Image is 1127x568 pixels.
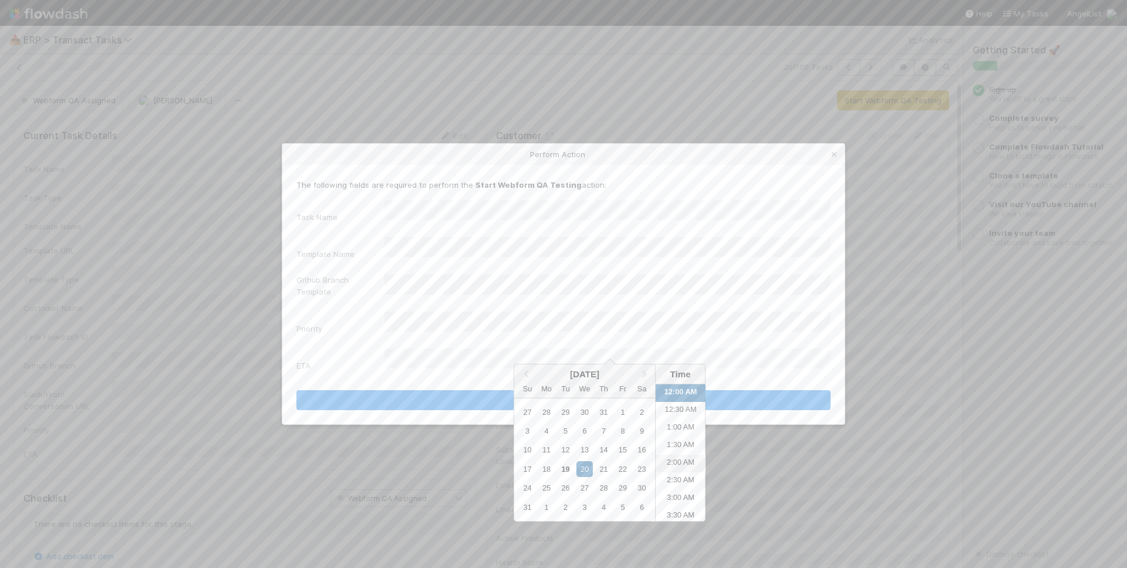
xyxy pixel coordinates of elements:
div: Saturday [634,381,650,397]
div: Choose Tuesday, August 5th, 2025 [558,423,573,439]
div: Choose Monday, August 11th, 2025 [539,442,555,458]
div: Wednesday [576,381,592,397]
div: Choose Monday, September 1st, 2025 [539,499,555,515]
div: Choose Saturday, August 16th, 2025 [634,442,650,458]
label: ETA [296,360,311,371]
div: Choose Saturday, September 6th, 2025 [634,499,650,515]
label: Priority [296,323,322,334]
div: Choose Friday, August 1st, 2025 [615,404,630,420]
div: Choose Friday, September 5th, 2025 [615,499,630,515]
div: Choose Monday, August 18th, 2025 [539,461,555,477]
div: Choose Sunday, August 17th, 2025 [519,461,535,477]
div: Choose Thursday, August 21st, 2025 [596,461,612,477]
div: Choose Tuesday, August 12th, 2025 [558,442,573,458]
li: 3:30 AM [656,508,706,525]
div: Choose Friday, August 15th, 2025 [615,442,630,458]
div: Choose Friday, August 8th, 2025 [615,423,630,439]
li: 2:00 AM [656,455,706,472]
div: Choose Monday, August 25th, 2025 [539,480,555,496]
div: Choose Friday, August 29th, 2025 [615,480,630,496]
div: Choose Wednesday, September 3rd, 2025 [576,499,592,515]
div: Choose Thursday, August 7th, 2025 [596,423,612,439]
ul: Time [656,384,706,521]
li: 1:30 AM [656,437,706,455]
div: Choose Wednesday, August 27th, 2025 [576,480,592,496]
div: Choose Tuesday, July 29th, 2025 [558,404,573,420]
div: Choose Tuesday, August 19th, 2025 [558,461,573,477]
div: Friday [615,381,630,397]
div: Sunday [519,381,535,397]
label: Task Name [296,211,338,223]
li: 12:00 AM [656,384,706,402]
label: Template Name [296,248,355,260]
div: Choose Friday, August 22nd, 2025 [615,461,630,477]
div: Perform Action [282,144,845,165]
li: 2:30 AM [656,472,706,490]
strong: Start Webform QA Testing [475,180,582,190]
div: Choose Sunday, August 10th, 2025 [519,442,535,458]
div: [DATE] [514,369,655,379]
div: Choose Wednesday, July 30th, 2025 [576,404,592,420]
div: Choose Wednesday, August 6th, 2025 [576,423,592,439]
div: Choose Wednesday, August 13th, 2025 [576,442,592,458]
div: Choose Wednesday, August 20th, 2025 [576,461,592,477]
li: 12:30 AM [656,402,706,420]
div: Choose Saturday, August 30th, 2025 [634,480,650,496]
div: Thursday [596,381,612,397]
div: Choose Sunday, August 3rd, 2025 [519,423,535,439]
button: Next Month [636,366,655,384]
label: Github Branch Template [296,274,384,297]
div: Choose Thursday, July 31st, 2025 [596,404,612,420]
div: Choose Thursday, September 4th, 2025 [596,499,612,515]
li: 3:00 AM [656,490,706,508]
li: 1:00 AM [656,420,706,437]
div: Tuesday [558,381,573,397]
div: Choose Sunday, August 31st, 2025 [519,499,535,515]
div: Choose Saturday, August 9th, 2025 [634,423,650,439]
button: Start Webform QA Testing [296,390,831,410]
div: Time [659,369,702,379]
div: Choose Sunday, July 27th, 2025 [519,404,535,420]
button: Previous Month [515,366,534,384]
div: Choose Monday, August 4th, 2025 [539,423,555,439]
div: Choose Thursday, August 28th, 2025 [596,480,612,496]
div: Month August, 2025 [518,403,651,517]
div: Choose Thursday, August 14th, 2025 [596,442,612,458]
div: Choose Sunday, August 24th, 2025 [519,480,535,496]
div: Choose Date and Time [514,364,706,522]
div: Choose Saturday, August 23rd, 2025 [634,461,650,477]
div: Choose Tuesday, September 2nd, 2025 [558,499,573,515]
div: Choose Tuesday, August 26th, 2025 [558,480,573,496]
p: The following fields are required to perform the action: [296,179,831,191]
div: Monday [539,381,555,397]
div: Choose Saturday, August 2nd, 2025 [634,404,650,420]
div: Choose Monday, July 28th, 2025 [539,404,555,420]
